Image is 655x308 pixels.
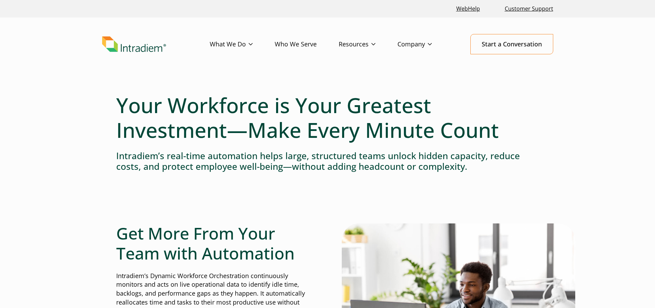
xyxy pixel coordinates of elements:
a: Company [397,34,454,54]
h1: Your Workforce is Your Greatest Investment—Make Every Minute Count [116,93,539,142]
a: Link opens in a new window [454,1,483,16]
a: What We Do [210,34,275,54]
h2: Get More From Your Team with Automation [116,223,314,263]
a: Who We Serve [275,34,339,54]
a: Customer Support [502,1,556,16]
img: Intradiem [102,36,166,52]
h4: Intradiem’s real-time automation helps large, structured teams unlock hidden capacity, reduce cos... [116,151,539,172]
a: Start a Conversation [470,34,553,54]
a: Link to homepage of Intradiem [102,36,210,52]
a: Resources [339,34,397,54]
